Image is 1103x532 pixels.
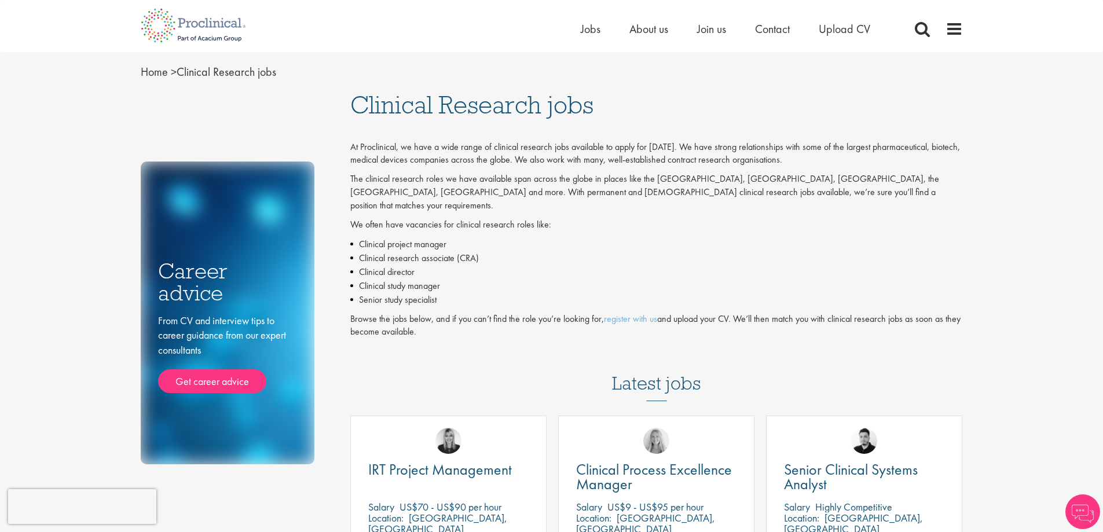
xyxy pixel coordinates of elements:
[350,293,963,307] li: Senior study specialist
[158,313,297,394] div: From CV and interview tips to career guidance from our expert consultants
[576,500,602,513] span: Salary
[400,500,501,513] p: US$70 - US$90 per hour
[784,500,810,513] span: Salary
[350,265,963,279] li: Clinical director
[784,463,944,491] a: Senior Clinical Systems Analyst
[350,141,963,167] p: At Proclinical, we have a wide range of clinical research jobs available to apply for [DATE]. We ...
[350,279,963,293] li: Clinical study manager
[581,21,600,36] a: Jobs
[368,511,404,524] span: Location:
[755,21,790,36] a: Contact
[576,460,732,494] span: Clinical Process Excellence Manager
[141,64,276,79] span: Clinical Research jobs
[350,251,963,265] li: Clinical research associate (CRA)
[604,313,657,325] a: register with us
[350,313,963,339] p: Browse the jobs below, and if you can’t find the role you’re looking for, and upload your CV. We’...
[576,463,736,491] a: Clinical Process Excellence Manager
[350,218,963,232] p: We often have vacancies for clinical research roles like:
[141,64,168,79] a: breadcrumb link to Home
[697,21,726,36] a: Join us
[643,428,669,454] img: Shannon Briggs
[368,463,529,477] a: IRT Project Management
[158,369,266,394] a: Get career advice
[435,428,461,454] img: Janelle Jones
[851,428,877,454] img: Anderson Maldonado
[368,460,512,479] span: IRT Project Management
[1065,494,1100,529] img: Chatbot
[576,511,611,524] span: Location:
[158,260,297,304] h3: Career advice
[784,460,918,494] span: Senior Clinical Systems Analyst
[815,500,892,513] p: Highly Competitive
[368,500,394,513] span: Salary
[171,64,177,79] span: >
[8,489,156,524] iframe: reCAPTCHA
[784,511,819,524] span: Location:
[629,21,668,36] a: About us
[819,21,870,36] a: Upload CV
[607,500,703,513] p: US$9 - US$95 per hour
[612,344,701,401] h3: Latest jobs
[350,237,963,251] li: Clinical project manager
[350,89,593,120] span: Clinical Research jobs
[350,173,963,212] p: The clinical research roles we have available span across the globe in places like the [GEOGRAPHI...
